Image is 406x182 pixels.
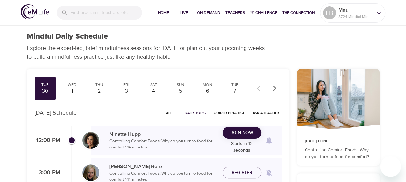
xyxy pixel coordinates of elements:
[82,164,99,181] img: Diane_Renz-min.jpg
[109,163,217,170] p: [PERSON_NAME] Renz
[223,167,261,179] button: Register
[118,82,134,87] div: Fri
[305,147,372,160] p: Controlling Comfort Foods: Why do you turn to food for comfort?
[261,133,277,148] span: Remind me when a class goes live every Tuesday at 12:00 PM
[35,108,77,117] p: [DATE] Schedule
[70,6,142,20] input: Find programs, teachers, etc...
[305,138,372,144] p: [DATE] Topic
[21,4,49,19] img: logo
[64,82,80,87] div: Wed
[227,82,243,87] div: Tue
[109,138,217,151] p: Controlling Comfort Foods: Why do you turn to food for comfort? · 14 minutes
[27,32,108,41] h1: Mindful Daily Schedule
[35,136,60,145] p: 12:00 PM
[338,6,373,14] p: Maui
[172,87,189,95] div: 5
[109,130,217,138] p: Ninette Hupp
[338,14,373,20] p: 8724 Mindful Minutes
[261,165,277,180] span: Remind me when a class goes live every Tuesday at 3:00 PM
[211,108,247,118] button: Guided Practice
[223,127,261,139] button: Join Now
[185,110,206,116] span: Daily Topic
[380,156,401,177] iframe: Button to launch messaging window
[145,82,161,87] div: Sat
[250,108,282,118] button: Ask a Teacher
[197,9,220,16] span: On-Demand
[145,87,161,95] div: 4
[37,82,53,87] div: Tue
[91,82,107,87] div: Thu
[225,9,245,16] span: Teachers
[176,9,192,16] span: Live
[27,44,269,61] p: Explore the expert-led, brief mindfulness sessions for [DATE] or plan out your upcoming weeks to ...
[323,6,336,19] div: EB
[82,132,99,149] img: Ninette_Hupp-min.jpg
[282,9,315,16] span: The Connection
[35,168,60,177] p: 3:00 PM
[118,87,134,95] div: 3
[172,82,189,87] div: Sun
[214,110,245,116] span: Guided Practice
[227,87,243,95] div: 7
[250,9,277,16] span: 1% Challenge
[253,110,279,116] span: Ask a Teacher
[231,129,253,137] span: Join Now
[37,87,53,95] div: 30
[200,82,216,87] div: Mon
[182,108,209,118] button: Daily Topic
[161,110,177,116] span: All
[200,87,216,95] div: 6
[232,169,252,177] span: Register
[223,140,261,154] p: Starts in 12 seconds
[159,108,180,118] button: All
[156,9,171,16] span: Home
[91,87,107,95] div: 2
[64,87,80,95] div: 1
